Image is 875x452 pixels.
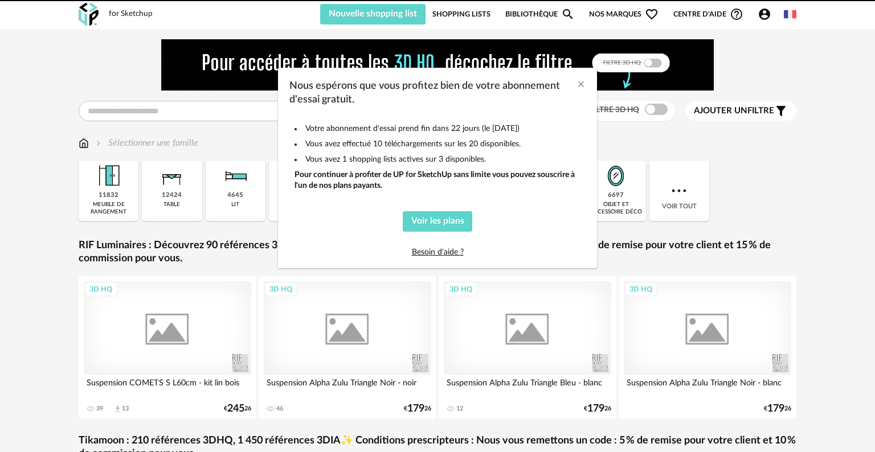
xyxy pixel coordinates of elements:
[295,154,580,165] li: Vous avez 1 shopping lists actives sur 3 disponibles.
[411,216,464,225] span: Voir les plans
[278,68,597,268] div: dialog
[403,211,473,232] button: Voir les plans
[295,170,580,190] div: Pour continuer à profiter de UP for SketchUp sans limite vous pouvez souscrire à l'un de nos plan...
[576,79,586,91] button: Close
[412,248,464,256] a: Besoin d'aide ?
[289,81,560,105] span: Nous espérons que vous profitez bien de votre abonnement d'essai gratuit.
[295,139,580,149] li: Vous avez effectué 10 téléchargements sur les 20 disponibles.
[295,124,580,134] li: Votre abonnement d'essai prend fin dans 22 jours (le [DATE])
